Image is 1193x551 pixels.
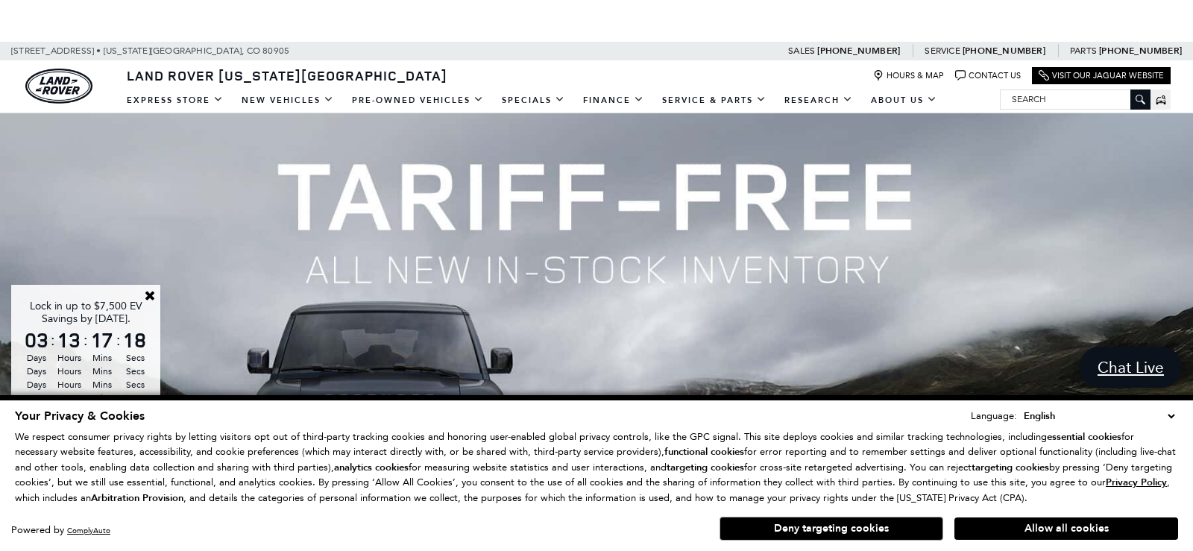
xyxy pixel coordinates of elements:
span: Lock in up to $7,500 EV Savings by [DATE]. [30,300,142,325]
strong: targeting cookies [972,461,1049,474]
a: Pre-Owned Vehicles [343,87,493,113]
a: land-rover [25,69,92,104]
input: Search [1001,90,1150,108]
span: : [84,329,88,351]
button: Allow all cookies [954,517,1178,540]
span: 13 [55,330,84,350]
span: : [51,329,55,351]
span: 18 [121,330,149,350]
span: Days [22,351,51,365]
span: Secs [121,365,149,378]
strong: analytics cookies [334,461,409,474]
a: Specials [493,87,574,113]
span: Hours [55,351,84,365]
a: Privacy Policy [1106,476,1167,488]
span: : [116,329,121,351]
a: Chat Live [1080,347,1182,388]
strong: Arbitration Provision [91,491,183,505]
a: Land Rover [US_STATE][GEOGRAPHIC_DATA] [118,66,456,84]
div: Language: [971,411,1017,421]
select: Language Select [1020,408,1178,424]
u: Privacy Policy [1106,476,1167,489]
a: [PHONE_NUMBER] [1099,45,1182,57]
span: Mins [88,391,116,405]
a: Service & Parts [653,87,775,113]
span: CO [247,42,260,60]
span: 17 [88,330,116,350]
span: 03 [22,330,51,350]
span: Your Privacy & Cookies [15,408,145,424]
span: Hours [55,365,84,378]
div: Next [1118,343,1148,388]
a: Close [143,289,157,302]
a: New Vehicles [233,87,343,113]
span: Secs [121,391,149,405]
a: [STREET_ADDRESS] • [US_STATE][GEOGRAPHIC_DATA], CO 80905 [11,45,289,56]
a: Contact Us [955,70,1021,81]
strong: targeting cookies [667,461,744,474]
a: Research [775,87,862,113]
span: 80905 [262,42,289,60]
p: We respect consumer privacy rights by letting visitors opt out of third-party tracking cookies an... [15,429,1178,506]
span: Chat Live [1090,357,1171,377]
a: [PHONE_NUMBER] [963,45,1045,57]
span: Days [22,391,51,405]
strong: essential cookies [1047,430,1121,444]
a: ComplyAuto [67,526,110,535]
a: Finance [574,87,653,113]
button: Deny targeting cookies [720,517,943,541]
span: Hours [55,378,84,391]
span: Mins [88,365,116,378]
span: Service [925,45,960,56]
nav: Main Navigation [118,87,946,113]
a: Hours & Map [873,70,944,81]
span: Parts [1070,45,1097,56]
span: Days [22,365,51,378]
a: About Us [862,87,946,113]
span: Days [22,378,51,391]
span: Land Rover [US_STATE][GEOGRAPHIC_DATA] [127,66,447,84]
img: Land Rover [25,69,92,104]
a: Visit Our Jaguar Website [1039,70,1164,81]
div: Powered by [11,526,110,535]
span: Mins [88,378,116,391]
strong: functional cookies [664,445,744,459]
span: Mins [88,351,116,365]
a: EXPRESS STORE [118,87,233,113]
span: [US_STATE][GEOGRAPHIC_DATA], [104,42,245,60]
span: Hours [55,391,84,405]
span: Secs [121,378,149,391]
span: [STREET_ADDRESS] • [11,42,101,60]
span: Secs [121,351,149,365]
